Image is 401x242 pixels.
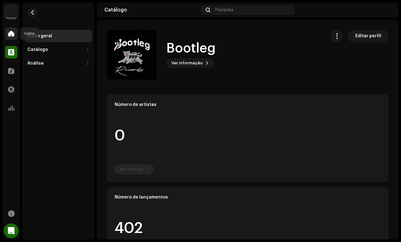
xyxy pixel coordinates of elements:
[104,7,198,12] div: Catálogo
[381,5,391,15] img: d6c61204-3b24-4ab3-aa17-e468c1c07499
[166,41,216,56] h1: Bootleg
[355,30,381,42] span: Editar perfil
[27,61,44,66] div: Análise
[107,30,157,80] img: a204f0ec-134c-459e-b76c-8b5d94d2bff5
[25,43,92,56] re-m-nav-dropdown: Catálogo
[348,30,389,42] button: Editar perfil
[115,195,381,200] div: Número de lançamentos
[171,57,203,69] span: Ver informação
[166,58,214,68] button: Ver informação
[107,94,389,182] re-o-card-data: Número de artistas
[4,223,19,238] div: Open Intercom Messenger
[5,5,17,17] img: 730b9dfe-18b5-4111-b483-f30b0c182d82
[25,57,92,70] re-m-nav-dropdown: Análise
[25,30,92,42] re-m-nav-item: Visão geral
[215,7,233,12] span: Pesquisa
[27,34,52,39] div: Visão geral
[27,47,48,52] div: Catálogo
